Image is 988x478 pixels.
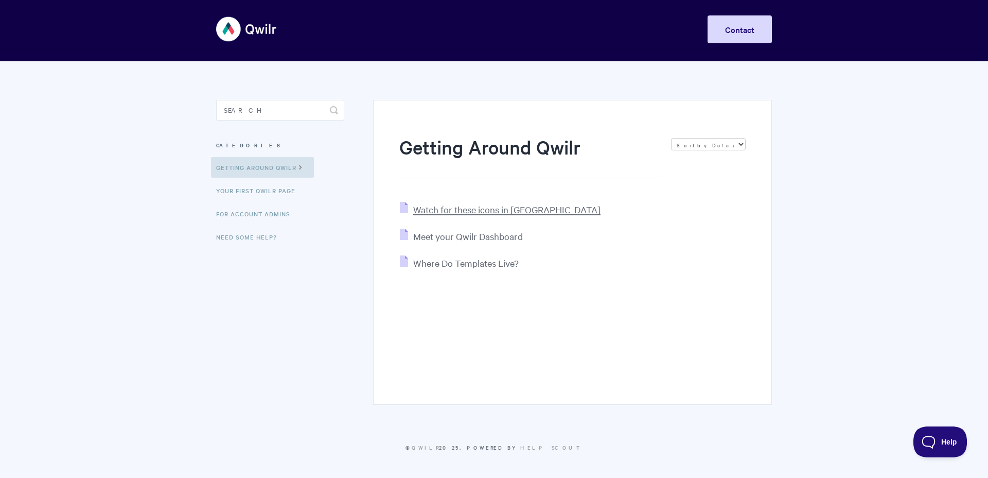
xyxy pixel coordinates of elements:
span: Meet your Qwilr Dashboard [413,230,523,242]
img: Qwilr Help Center [216,10,277,48]
span: Watch for these icons in [GEOGRAPHIC_DATA] [413,203,601,215]
p: © 2025. [216,443,772,452]
iframe: Toggle Customer Support [913,426,967,457]
a: Help Scout [520,443,583,451]
select: Page reloads on selection [671,138,746,150]
a: Getting Around Qwilr [211,157,314,178]
a: Need Some Help? [216,227,285,247]
span: Powered by [467,443,583,451]
span: Where Do Templates Live? [413,257,519,269]
a: For Account Admins [216,203,298,224]
a: Watch for these icons in [GEOGRAPHIC_DATA] [400,203,601,215]
a: Meet your Qwilr Dashboard [400,230,523,242]
a: Your First Qwilr Page [216,180,303,201]
input: Search [216,100,344,121]
a: Where Do Templates Live? [400,257,519,269]
h3: Categories [216,136,344,155]
a: Qwilr [412,443,439,451]
a: Contact [708,15,772,43]
h1: Getting Around Qwilr [399,134,661,178]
